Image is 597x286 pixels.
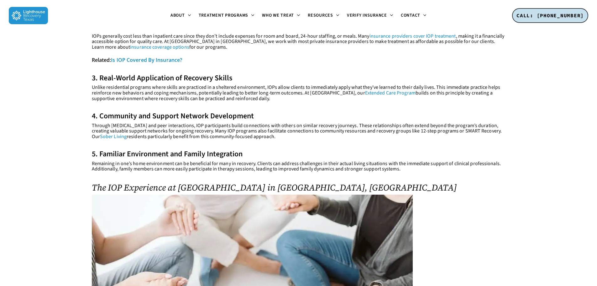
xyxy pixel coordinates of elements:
[401,12,420,19] span: Contact
[170,12,185,19] span: About
[199,12,249,19] span: Treatment Programs
[92,74,505,82] h3: 3. Real-World Application of Recovery Skills
[308,12,333,19] span: Resources
[397,13,430,18] a: Contact
[258,13,304,18] a: Who We Treat
[365,89,416,96] a: Extended Care Program
[343,13,397,18] a: Verify Insurance
[347,12,387,19] span: Verify Insurance
[92,123,505,147] p: Through [MEDICAL_DATA] and peer interactions, IOP participants build connections with others on s...
[167,13,195,18] a: About
[92,112,505,120] h3: 4. Community and Support Network Development
[262,12,294,19] span: Who We Treat
[111,57,182,63] a: Is IOP Covered By Insurance?
[92,183,505,192] h2: The IOP Experience at [GEOGRAPHIC_DATA] in [GEOGRAPHIC_DATA], [GEOGRAPHIC_DATA]
[92,161,505,180] p: Remaining in one’s home environment can be beneficial for many in recovery. Clients can address c...
[516,12,584,19] span: CALL: [PHONE_NUMBER]
[369,33,456,40] a: insurance providers cover IOP treatment
[100,133,127,140] a: Sober Living
[92,57,182,63] strong: Related:
[92,150,505,158] h3: 5. Familiar Environment and Family Integration
[92,85,505,109] p: Unlike residential programs where skills are practiced in a sheltered environment, IOPs allow cli...
[512,8,588,23] a: CALL: [PHONE_NUMBER]
[195,13,259,18] a: Treatment Programs
[304,13,343,18] a: Resources
[130,44,189,51] a: insurance coverage options
[9,7,48,24] img: Lighthouse Recovery Texas
[92,34,505,58] p: IOPs generally cost less than inpatient care since they don’t include expenses for room and board...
